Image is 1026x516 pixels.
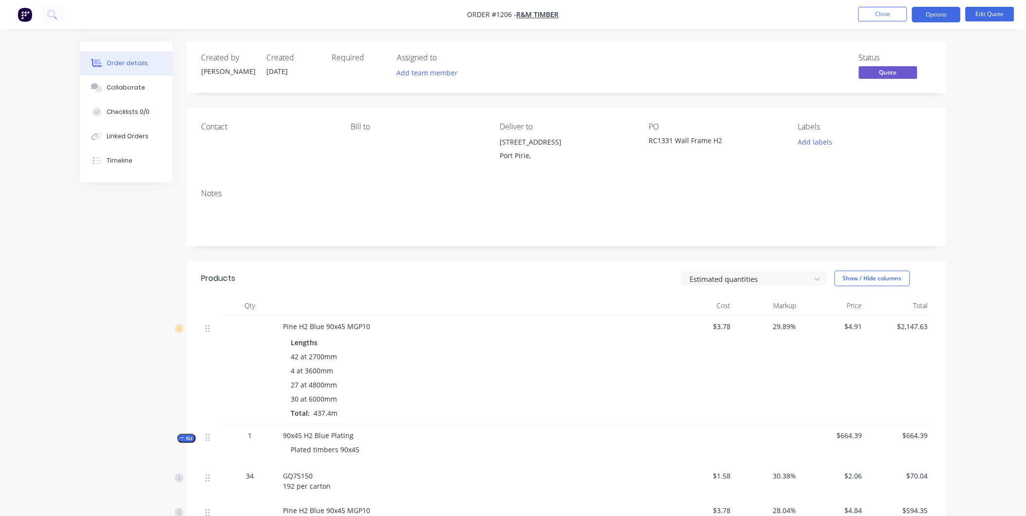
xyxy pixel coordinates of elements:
[673,505,731,516] span: $3.78
[793,135,838,148] button: Add labels
[467,10,517,19] span: Order #1206 -
[835,271,910,286] button: Show / Hide columns
[291,408,310,418] span: Total:
[859,53,932,62] div: Status
[80,148,172,173] button: Timeline
[804,321,862,332] span: $4.91
[246,471,254,481] span: 34
[80,100,172,124] button: Checklists 0/0
[500,149,633,163] div: Port Pirie,
[673,321,731,332] span: $3.78
[332,53,386,62] div: Required
[669,296,735,315] div: Cost
[739,321,797,332] span: 29.89%
[739,505,797,516] span: 28.04%
[966,7,1014,21] button: Edit Quote
[870,505,928,516] span: $594.35
[858,7,907,21] button: Close
[248,430,252,441] span: 1
[202,189,932,198] div: Notes
[859,66,917,78] span: Quote
[107,132,149,141] div: Linked Orders
[107,156,132,165] div: Timeline
[18,7,32,22] img: Factory
[649,122,783,131] div: PO
[202,66,255,76] div: [PERSON_NAME]
[870,430,928,441] span: $664.39
[283,471,331,491] span: GQ75150 192 per carton
[283,431,354,440] span: 90x45 H2 Blue Plating
[804,471,862,481] span: $2.06
[177,434,196,443] button: Kit
[870,471,928,481] span: $70.04
[107,83,145,92] div: Collaborate
[80,75,172,100] button: Collaborate
[500,135,633,166] div: [STREET_ADDRESS]Port Pirie,
[221,296,280,315] div: Qty
[291,445,360,454] span: Plated timbers 90x45
[397,53,495,62] div: Assigned to
[291,394,337,404] span: 30 at 6000mm
[267,67,288,76] span: [DATE]
[291,351,337,362] span: 42 at 2700mm
[107,59,148,68] div: Order details
[798,122,932,131] div: Labels
[739,471,797,481] span: 30.38%
[500,122,633,131] div: Deliver to
[202,273,236,284] div: Products
[735,296,801,315] div: Markup
[283,506,371,515] span: Pine H2 Blue 90x45 MGP10
[804,505,862,516] span: $4.84
[267,53,320,62] div: Created
[351,122,484,131] div: Bill to
[310,408,342,418] span: 437.4m
[291,366,334,376] span: 4 at 3600mm
[500,135,633,149] div: [STREET_ADDRESS]
[870,321,928,332] span: $2,147.63
[202,53,255,62] div: Created by
[866,296,932,315] div: Total
[80,124,172,148] button: Linked Orders
[291,380,337,390] span: 27 at 4800mm
[80,51,172,75] button: Order details
[283,322,371,331] span: Pine H2 Blue 90x45 MGP10
[912,7,961,22] button: Options
[801,296,866,315] div: Price
[517,10,559,19] a: R&M Timber
[107,108,149,116] div: Checklists 0/0
[397,66,464,79] button: Add team member
[202,122,335,131] div: Contact
[649,135,771,149] div: RC1331 Wall Frame H2
[180,435,193,442] span: Kit
[392,66,463,79] button: Add team member
[673,471,731,481] span: $1.58
[291,337,318,348] span: Lengths
[804,430,862,441] span: $664.39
